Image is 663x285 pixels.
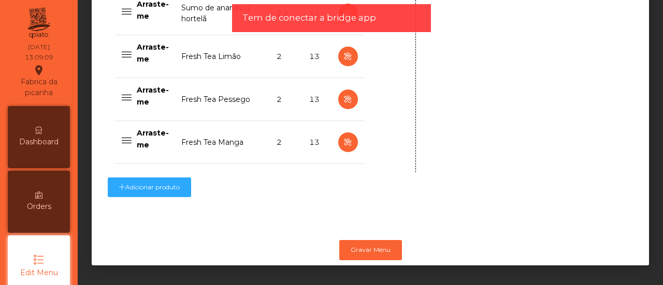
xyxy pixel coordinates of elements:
button: Adicionar produto [108,177,191,197]
p: Arraste-me [137,127,169,151]
td: Fresh Tea Manga [175,121,270,164]
td: 13 [303,121,331,164]
td: Fresh Tea Pessego [175,78,270,121]
span: Edit Menu [20,267,58,278]
span: Orders [27,201,51,212]
p: Arraste-me [137,41,169,65]
button: Gravar Menu [339,240,402,260]
td: Fresh Tea Limão [175,35,270,78]
div: 13:09:09 [25,53,53,62]
p: Arraste-me [137,84,169,108]
td: 2 [270,35,303,78]
img: qpiato [26,5,51,41]
td: 2 [270,78,303,121]
i: location_on [33,64,45,77]
td: 13 [303,35,331,78]
td: 2 [270,121,303,164]
div: Fabrica da picanha [8,64,69,98]
span: Dashboard [19,137,59,147]
span: Tem de conectar a bridge app [242,11,376,24]
td: 13 [303,78,331,121]
div: [DATE] [28,42,50,52]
